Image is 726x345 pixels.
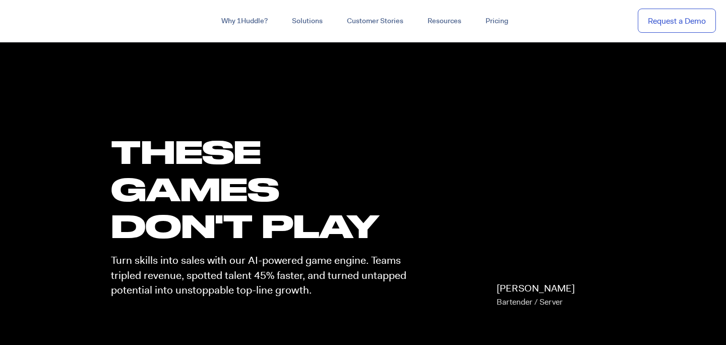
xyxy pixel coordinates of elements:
[497,281,575,310] p: [PERSON_NAME]
[497,297,563,307] span: Bartender / Server
[10,11,82,30] img: ...
[473,12,520,30] a: Pricing
[111,133,415,244] h1: these GAMES DON'T PLAY
[111,253,415,298] p: Turn skills into sales with our AI-powered game engine. Teams tripled revenue, spotted talent 45%...
[415,12,473,30] a: Resources
[335,12,415,30] a: Customer Stories
[280,12,335,30] a: Solutions
[209,12,280,30] a: Why 1Huddle?
[638,9,716,33] a: Request a Demo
